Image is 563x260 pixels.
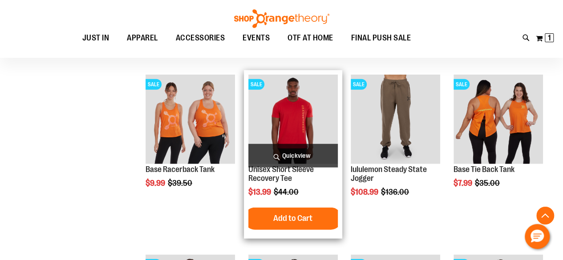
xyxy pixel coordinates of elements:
[454,75,543,165] a: Product image for Base Tie Back TankSALE
[176,28,225,48] span: ACCESSORIES
[279,28,342,48] a: OTF AT HOME
[233,9,331,28] img: Shop Orangetheory
[454,79,470,90] span: SALE
[167,28,234,48] a: ACCESSORIES
[141,70,239,210] div: product
[548,33,551,42] span: 1
[73,28,118,48] a: JUST IN
[475,179,501,188] span: $35.00
[168,179,194,188] span: $39.50
[351,75,440,164] img: lululemon Steady State Jogger
[244,208,342,230] button: Add to Cart
[146,75,235,165] a: Product image for Base Racerback TankSALE
[146,79,162,90] span: SALE
[248,79,264,90] span: SALE
[146,75,235,164] img: Product image for Base Racerback Tank
[248,144,338,168] a: Quickview
[381,188,410,196] span: $136.00
[234,28,279,48] a: EVENTS
[146,179,166,188] span: $9.99
[346,70,445,219] div: product
[351,75,440,165] a: lululemon Steady State JoggerSALE
[525,224,550,249] button: Hello, have a question? Let’s chat.
[248,165,314,183] a: Unisex Short Sleeve Recovery Tee
[273,213,312,223] span: Add to Cart
[351,79,367,90] span: SALE
[454,165,514,174] a: Base Tie Back Tank
[118,28,167,48] a: APPAREL
[146,165,215,174] a: Base Racerback Tank
[127,28,158,48] span: APPAREL
[342,28,420,48] a: FINAL PUSH SALE
[274,188,300,196] span: $44.00
[248,75,338,165] a: Product image for Unisex Short Sleeve Recovery TeeSALE
[454,179,474,188] span: $7.99
[288,28,333,48] span: OTF AT HOME
[248,75,338,164] img: Product image for Unisex Short Sleeve Recovery Tee
[351,28,411,48] span: FINAL PUSH SALE
[82,28,109,48] span: JUST IN
[248,188,272,196] span: $13.99
[454,75,543,164] img: Product image for Base Tie Back Tank
[351,165,427,183] a: lululemon Steady State Jogger
[351,188,380,196] span: $108.99
[449,70,547,210] div: product
[536,207,554,224] button: Back To Top
[243,28,270,48] span: EVENTS
[244,70,342,239] div: product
